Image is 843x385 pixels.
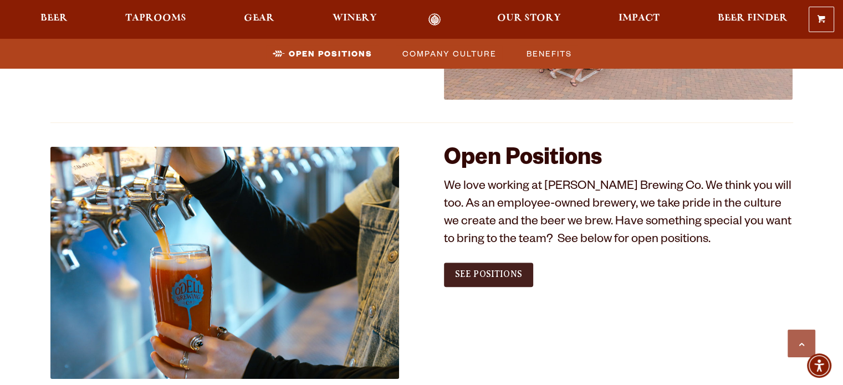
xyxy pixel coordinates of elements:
a: Winery [325,13,384,26]
a: Company Culture [396,45,502,61]
span: Impact [619,14,660,23]
span: Winery [333,14,377,23]
a: Our Story [490,13,568,26]
a: Taprooms [118,13,193,26]
a: Open Positions [266,45,378,61]
span: Gear [244,14,274,23]
a: Odell Home [414,13,456,26]
a: Beer Finder [710,13,794,26]
span: Beer Finder [717,14,787,23]
span: Our Story [497,14,561,23]
a: Benefits [520,45,578,61]
img: Jobs_1 [50,147,400,379]
a: Gear [237,13,282,26]
a: Beer [33,13,75,26]
a: See Positions [444,263,533,287]
h2: Open Positions [444,147,793,173]
span: See Positions [455,269,522,279]
a: Scroll to top [788,330,815,357]
div: Accessibility Menu [807,353,831,378]
span: Taprooms [125,14,186,23]
span: Benefits [527,45,572,61]
span: Company Culture [402,45,497,61]
span: Beer [40,14,68,23]
a: Impact [611,13,667,26]
p: We love working at [PERSON_NAME] Brewing Co. We think you will too. As an employee-owned brewery,... [444,179,793,250]
span: Open Positions [289,45,372,61]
